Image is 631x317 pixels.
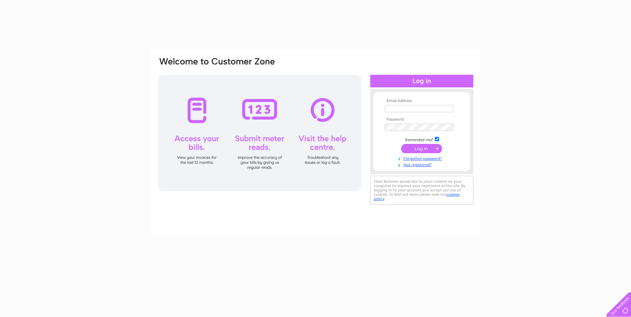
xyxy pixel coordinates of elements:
[383,99,460,103] th: Email Address:
[383,136,460,143] td: Remember me?
[383,117,460,122] th: Password:
[385,155,460,161] a: Forgotten password?
[370,176,473,205] div: Clear Business would like to place cookies on your computer to improve your experience of the sit...
[385,161,460,167] a: Not registered?
[401,144,442,153] input: Submit
[374,192,460,201] a: cookies policy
